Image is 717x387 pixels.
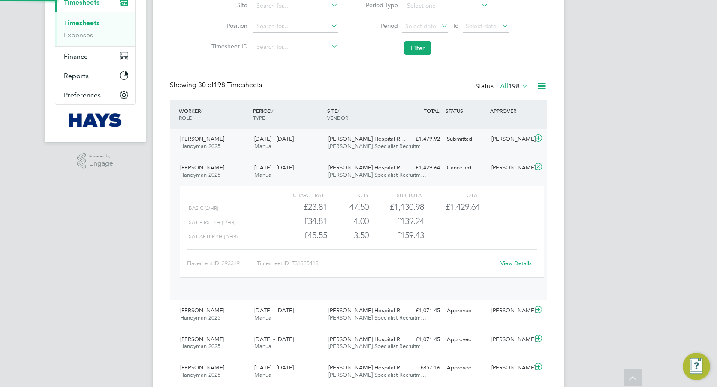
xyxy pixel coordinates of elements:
[180,342,220,350] span: Handyman 2025
[55,113,136,127] a: Go to home page
[254,364,294,371] span: [DATE] - [DATE]
[55,47,135,66] button: Finance
[257,257,495,270] div: Timesheet ID: TS1825418
[179,114,192,121] span: ROLE
[180,135,224,142] span: [PERSON_NAME]
[446,202,480,212] span: £1,429.64
[488,304,533,318] div: [PERSON_NAME]
[683,353,710,380] button: Engage Resource Center
[488,103,533,118] div: APPROVER
[369,200,424,214] div: £1,130.98
[399,304,443,318] div: £1,071.45
[450,20,461,31] span: To
[328,371,426,378] span: [PERSON_NAME] Specialist Recruitm…
[64,52,88,60] span: Finance
[369,228,424,242] div: £159.43
[327,114,348,121] span: VENDOR
[488,333,533,347] div: [PERSON_NAME]
[254,342,273,350] span: Manual
[399,132,443,146] div: £1,479.92
[328,364,406,371] span: [PERSON_NAME] Hospital R…
[272,228,327,242] div: £45.55
[443,304,488,318] div: Approved
[209,22,247,30] label: Position
[209,1,247,9] label: Site
[253,21,338,33] input: Search for...
[254,371,273,378] span: Manual
[271,107,273,114] span: /
[327,228,369,242] div: 3.50
[272,214,327,228] div: £34.81
[327,200,369,214] div: 47.50
[488,361,533,375] div: [PERSON_NAME]
[64,91,101,99] span: Preferences
[405,22,436,30] span: Select date
[328,135,406,142] span: [PERSON_NAME] Hospital R…
[180,307,224,314] span: [PERSON_NAME]
[399,333,443,347] div: £1,071.45
[500,82,528,91] label: All
[424,107,439,114] span: TOTAL
[89,153,113,160] span: Powered by
[327,190,369,200] div: QTY
[359,1,398,9] label: Period Type
[253,114,265,121] span: TYPE
[272,190,327,200] div: Charge rate
[254,142,273,150] span: Manual
[55,12,135,46] div: Timesheets
[404,41,431,55] button: Filter
[198,81,214,89] span: 30 of
[272,200,327,214] div: £23.81
[201,107,202,114] span: /
[328,164,406,171] span: [PERSON_NAME] Hospital R…
[328,171,426,178] span: [PERSON_NAME] Specialist Recruitm…
[328,142,426,150] span: [PERSON_NAME] Specialist Recruitm…
[189,205,218,211] span: Basic (£/HR)
[500,260,532,267] a: View Details
[328,314,426,321] span: [PERSON_NAME] Specialist Recruitm…
[64,72,89,80] span: Reports
[55,66,135,85] button: Reports
[369,190,424,200] div: Sub Total
[488,132,533,146] div: [PERSON_NAME]
[337,107,339,114] span: /
[180,336,224,343] span: [PERSON_NAME]
[488,161,533,175] div: [PERSON_NAME]
[443,361,488,375] div: Approved
[424,190,479,200] div: Total
[180,314,220,321] span: Handyman 2025
[77,153,114,169] a: Powered byEngage
[466,22,497,30] span: Select date
[251,103,325,125] div: PERIOD
[443,161,488,175] div: Cancelled
[254,314,273,321] span: Manual
[180,371,220,378] span: Handyman 2025
[325,103,399,125] div: SITE
[253,41,338,53] input: Search for...
[180,364,224,371] span: [PERSON_NAME]
[327,214,369,228] div: 4.00
[508,82,520,91] span: 198
[209,42,247,50] label: Timesheet ID
[69,113,122,127] img: hays-logo-retina.png
[443,333,488,347] div: Approved
[369,214,424,228] div: £139.24
[254,171,273,178] span: Manual
[254,336,294,343] span: [DATE] - [DATE]
[189,219,235,225] span: Sat first 4h (£/HR)
[328,342,426,350] span: [PERSON_NAME] Specialist Recruitm…
[443,103,488,118] div: STATUS
[328,336,406,343] span: [PERSON_NAME] Hospital R…
[89,160,113,167] span: Engage
[55,85,135,104] button: Preferences
[187,257,257,270] div: Placement ID: 293319
[399,161,443,175] div: £1,429.64
[254,135,294,142] span: [DATE] - [DATE]
[64,31,93,39] a: Expenses
[475,81,530,93] div: Status
[170,81,264,90] div: Showing
[254,164,294,171] span: [DATE] - [DATE]
[254,307,294,314] span: [DATE] - [DATE]
[399,361,443,375] div: £857.16
[180,164,224,171] span: [PERSON_NAME]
